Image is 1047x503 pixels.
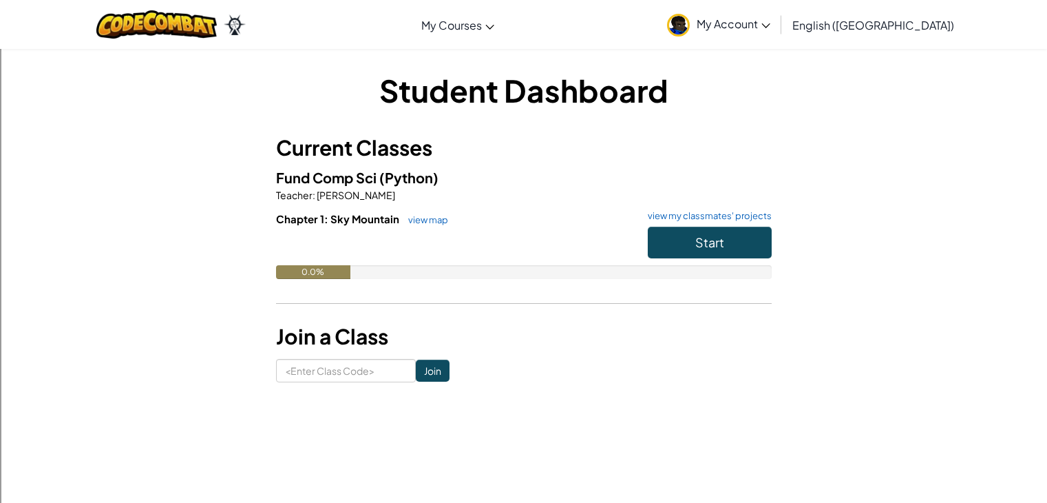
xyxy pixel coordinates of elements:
[660,3,777,46] a: My Account
[785,6,961,43] a: English ([GEOGRAPHIC_DATA])
[792,18,954,32] span: English ([GEOGRAPHIC_DATA])
[421,18,482,32] span: My Courses
[697,17,770,31] span: My Account
[414,6,501,43] a: My Courses
[224,14,246,35] img: Ozaria
[667,14,690,37] img: avatar
[96,10,217,39] img: CodeCombat logo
